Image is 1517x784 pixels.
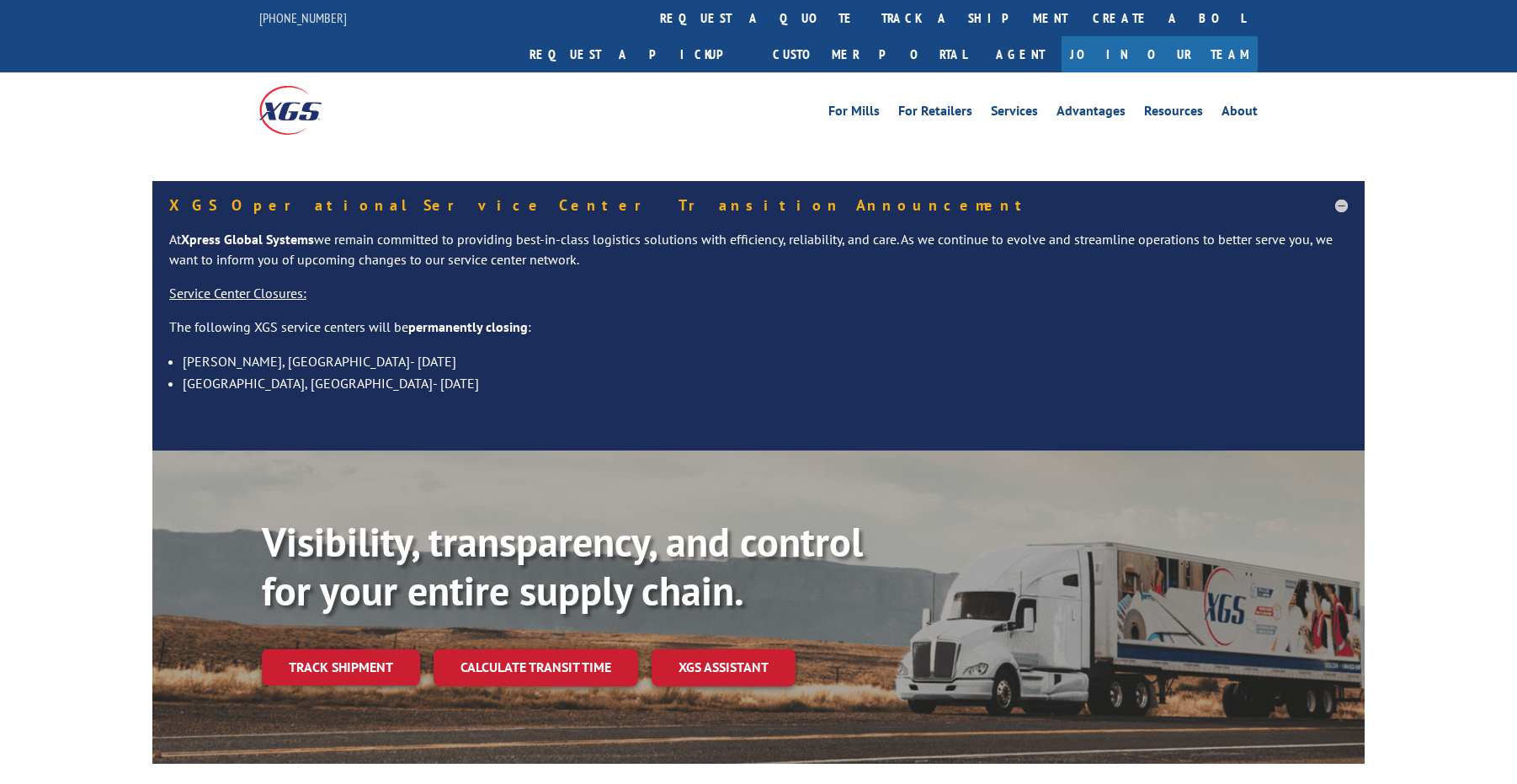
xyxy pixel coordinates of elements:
[169,285,306,301] u: Service Center Closures:
[169,317,1348,351] p: The following XGS service centers will be :
[183,372,1348,394] li: [GEOGRAPHIC_DATA], [GEOGRAPHIC_DATA]- [DATE]
[408,318,528,335] strong: permanently closing
[262,649,420,685] a: Track shipment
[652,649,796,685] a: XGS ASSISTANT
[1144,104,1203,123] a: Resources
[169,198,1348,213] h5: XGS Operational Service Center Transition Announcement
[183,350,1348,372] li: [PERSON_NAME], [GEOGRAPHIC_DATA]- [DATE]
[898,104,972,123] a: For Retailers
[1062,36,1258,72] a: Join Our Team
[991,104,1038,123] a: Services
[979,36,1062,72] a: Agent
[434,649,638,685] a: Calculate transit time
[1057,104,1126,123] a: Advantages
[760,36,979,72] a: Customer Portal
[517,36,760,72] a: Request a pickup
[828,104,880,123] a: For Mills
[262,515,863,616] b: Visibility, transparency, and control for your entire supply chain.
[259,9,347,26] a: [PHONE_NUMBER]
[1222,104,1258,123] a: About
[181,231,314,248] strong: Xpress Global Systems
[169,230,1348,284] p: At we remain committed to providing best-in-class logistics solutions with efficiency, reliabilit...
